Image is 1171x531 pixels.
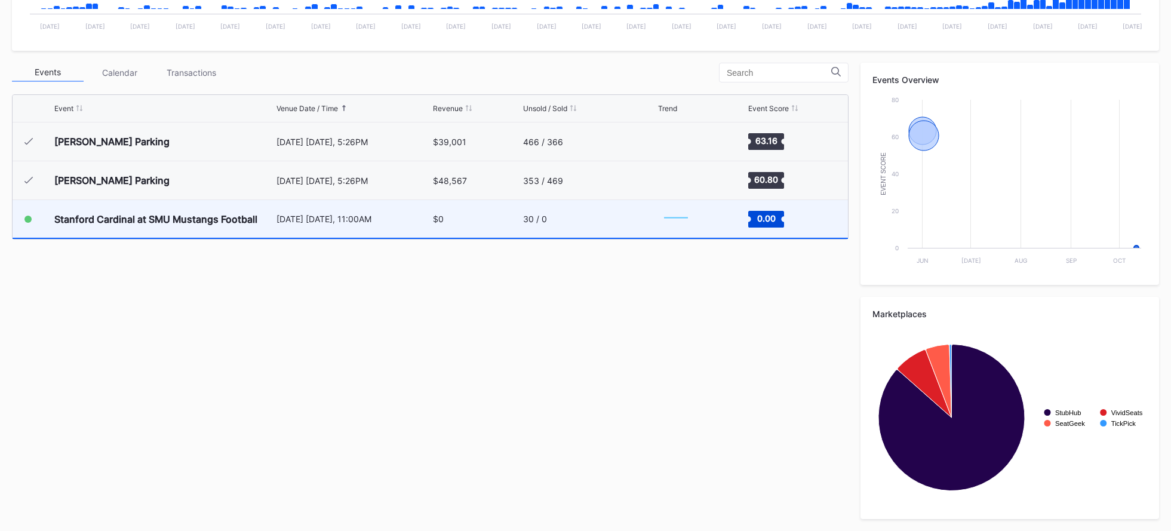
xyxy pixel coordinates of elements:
div: [PERSON_NAME] Parking [54,136,170,148]
text: [DATE] [807,23,827,30]
text: [DATE] [942,23,962,30]
text: [DATE] [491,23,511,30]
text: 0.00 [757,213,776,223]
text: [DATE] [852,23,872,30]
div: $39,001 [433,137,466,147]
div: Transactions [155,63,227,82]
text: SeatGeek [1055,420,1085,427]
text: [DATE] [266,23,285,30]
text: [DATE] [130,23,150,30]
text: 60 [892,133,899,140]
text: TickPick [1111,420,1136,427]
text: Oct [1113,257,1126,264]
svg: Chart title [872,328,1147,507]
div: Events Overview [872,75,1147,85]
text: Jun [917,257,929,264]
svg: Chart title [658,204,694,234]
div: [DATE] [DATE], 5:26PM [276,137,430,147]
text: [DATE] [672,23,691,30]
text: 0 [895,244,899,251]
text: VividSeats [1111,409,1143,416]
div: 353 / 469 [523,176,563,186]
text: Aug [1015,257,1027,264]
div: 30 / 0 [523,214,547,224]
svg: Chart title [658,165,694,195]
svg: Chart title [872,94,1147,273]
text: [DATE] [537,23,557,30]
text: [DATE] [1033,23,1053,30]
div: Event [54,104,73,113]
div: Venue Date / Time [276,104,338,113]
text: StubHub [1055,409,1081,416]
text: 63.16 [755,136,777,146]
text: [DATE] [898,23,917,30]
text: Event Score [880,152,887,195]
text: [DATE] [1078,23,1098,30]
text: [DATE] [1123,23,1142,30]
div: Events [12,63,84,82]
text: Sep [1066,257,1077,264]
div: Calendar [84,63,155,82]
text: [DATE] [356,23,376,30]
div: Marketplaces [872,309,1147,319]
text: [DATE] [626,23,646,30]
text: [DATE] [717,23,736,30]
text: [DATE] [85,23,105,30]
text: [DATE] [961,257,981,264]
text: 60.80 [754,174,778,185]
text: [DATE] [40,23,60,30]
text: [DATE] [311,23,331,30]
div: [PERSON_NAME] Parking [54,174,170,186]
div: Event Score [748,104,789,113]
div: Trend [658,104,677,113]
div: [DATE] [DATE], 11:00AM [276,214,430,224]
div: $0 [433,214,444,224]
div: 466 / 366 [523,137,563,147]
text: [DATE] [582,23,601,30]
text: 20 [892,207,899,214]
text: [DATE] [762,23,782,30]
text: [DATE] [401,23,421,30]
text: [DATE] [220,23,240,30]
text: 80 [892,96,899,103]
div: Unsold / Sold [523,104,567,113]
div: Revenue [433,104,463,113]
text: [DATE] [446,23,466,30]
div: $48,567 [433,176,467,186]
text: 40 [892,170,899,177]
div: [DATE] [DATE], 5:26PM [276,176,430,186]
div: Stanford Cardinal at SMU Mustangs Football [54,213,257,225]
text: [DATE] [988,23,1007,30]
text: [DATE] [176,23,195,30]
svg: Chart title [658,127,694,156]
input: Search [727,68,831,78]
